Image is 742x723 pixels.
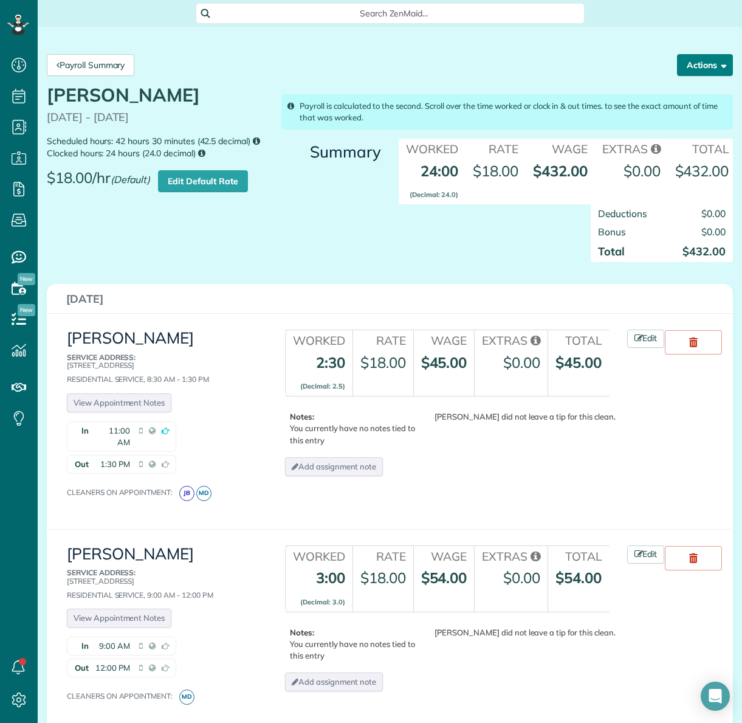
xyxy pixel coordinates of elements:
div: [PERSON_NAME] did not leave a tip for this clean. [420,411,615,423]
span: Bonus [598,226,626,238]
th: Total [668,139,737,157]
p: [DATE] - [DATE] [47,111,268,123]
strong: In [67,422,92,451]
span: New [18,273,35,285]
div: Residential Service, 9:00 AM - 12:00 PM [67,569,257,599]
b: Service Address: [67,353,136,362]
span: 12:00 PM [95,662,130,674]
th: Total [548,546,609,565]
span: JB [179,486,194,501]
h3: Summary [281,144,380,161]
span: Cleaners on appointment: [67,691,177,701]
strong: Out [67,455,92,473]
b: Notes: [290,412,314,421]
small: Scheduled hours: 42 hours 30 minutes (42.5 decimal) Clocked hours: 24 hours (24.0 decimal) [47,135,268,160]
div: Payroll is calculated to the second. Scroll over the time worked or clock in & out times. to see ... [281,94,733,130]
th: Total [548,330,609,349]
strong: $432.00 [675,162,729,180]
small: (Decimal: 3.0) [300,598,345,606]
th: Wage [413,330,475,349]
th: Extras [474,546,548,565]
div: $18.00 [360,567,406,588]
p: [STREET_ADDRESS] [67,353,257,369]
th: Worked [285,546,352,565]
span: 11:00 AM [95,425,130,448]
a: Edit Default Rate [158,170,247,192]
span: $18.00/hr [47,170,156,195]
span: $0.00 [701,207,726,220]
span: $18.00 [473,162,518,180]
a: [PERSON_NAME] [67,328,194,348]
p: You currently have no notes tied to this entry [290,627,417,662]
span: Cleaners on appointment: [67,488,177,497]
th: Rate [352,546,413,565]
div: Residential Service, 8:30 AM - 1:30 PM [67,353,257,384]
strong: $432.00 [682,244,726,258]
strong: 2:30 [300,353,345,392]
a: Add assignment note [285,673,383,691]
p: You currently have no notes tied to this entry [290,411,417,446]
div: $0.00 [503,352,540,373]
th: Rate [465,139,526,157]
strong: In [67,637,92,655]
th: Extras [595,139,668,157]
a: View Appointment Notes [67,609,171,628]
strong: 24:00 [410,162,458,201]
th: Rate [352,330,413,349]
a: Add assignment note [285,457,383,476]
div: [PERSON_NAME] did not leave a tip for this clean. [420,627,615,638]
span: MD [196,486,211,501]
button: Actions [677,54,733,76]
th: Wage [526,139,595,157]
small: (Decimal: 2.5) [300,382,345,390]
strong: Out [67,659,92,677]
small: (Decimal: 24.0) [410,190,458,199]
b: Service Address: [67,568,136,577]
span: $0.00 [623,162,661,180]
a: Payroll Summary [47,54,134,76]
span: 1:30 PM [100,458,130,470]
span: $0.00 [701,226,726,238]
th: Worked [399,139,465,157]
strong: $54.00 [421,569,467,587]
div: $0.00 [503,567,540,588]
th: Extras [474,330,548,349]
strong: $45.00 [555,353,602,372]
strong: 3:00 [300,569,345,607]
span: MD [179,690,194,705]
th: Worked [285,330,352,349]
p: [STREET_ADDRESS] [67,569,257,584]
a: Edit [627,545,665,564]
em: (Default) [111,173,151,185]
a: Edit [627,330,665,348]
a: [PERSON_NAME] [67,544,194,564]
strong: Total [598,244,625,258]
a: View Appointment Notes [67,393,171,412]
div: $18.00 [360,352,406,373]
strong: $432.00 [533,162,588,180]
span: New [18,304,35,316]
span: 9:00 AM [99,640,130,652]
h1: [PERSON_NAME] [47,85,268,105]
b: Notes: [290,628,314,637]
strong: $45.00 [421,353,467,372]
th: Wage [413,546,475,565]
div: Open Intercom Messenger [701,682,730,711]
strong: $54.00 [555,569,602,587]
h3: [DATE] [66,293,713,305]
span: Deductions [598,207,647,220]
